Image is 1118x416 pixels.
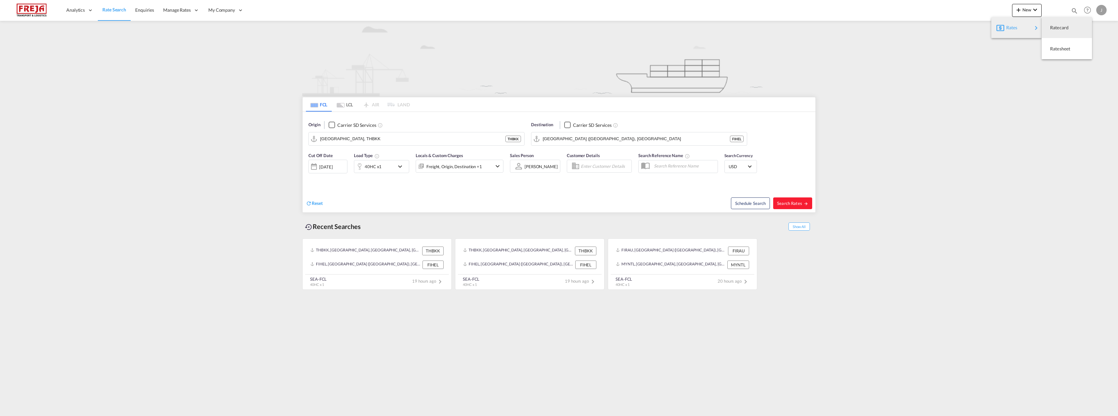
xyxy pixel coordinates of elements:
div: Ratesheet [1047,41,1087,57]
span: Ratecard [1050,21,1057,34]
md-icon: icon-chevron-right [1032,24,1040,32]
span: Ratesheet [1050,42,1057,55]
div: Ratecard [1047,20,1087,36]
span: Rates [1006,21,1014,34]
